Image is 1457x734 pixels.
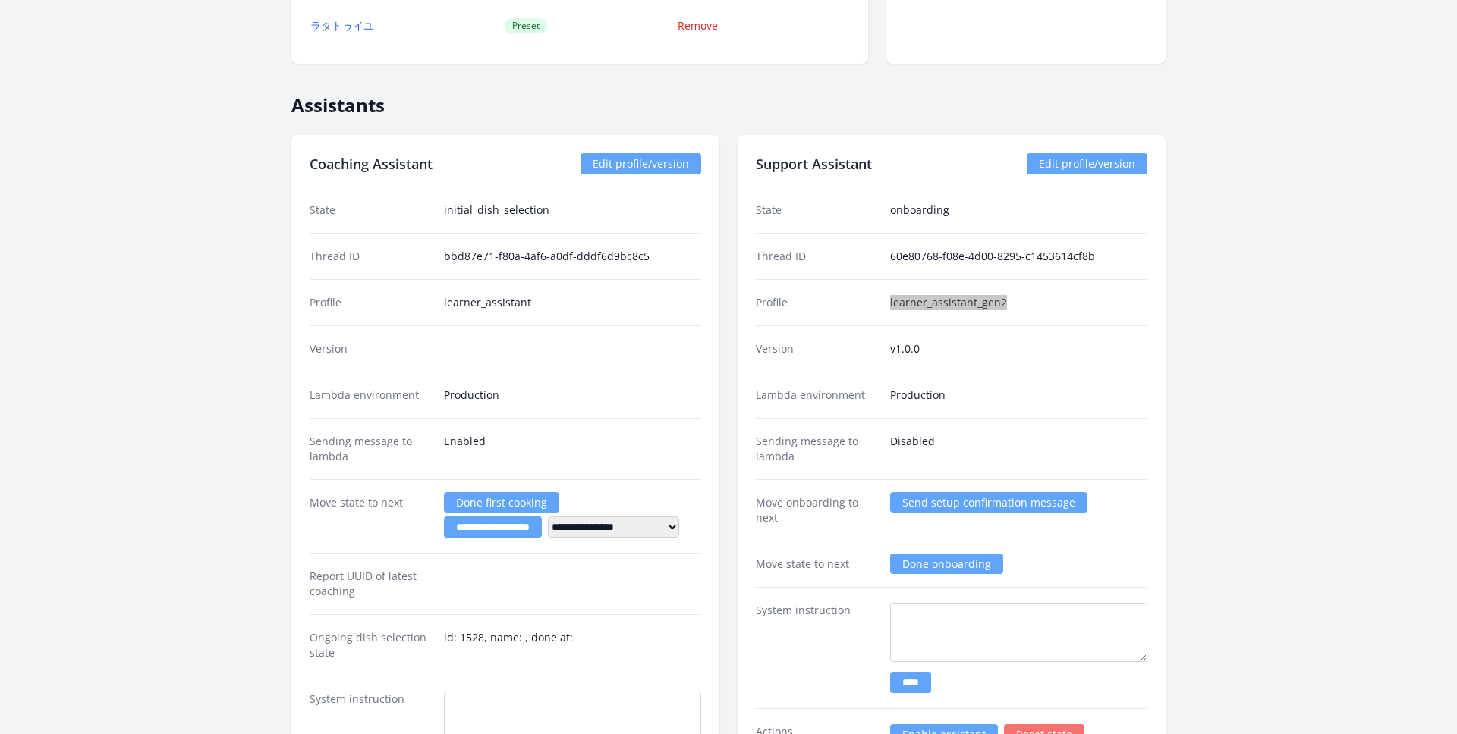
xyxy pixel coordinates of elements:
[444,434,701,464] dd: Enabled
[890,202,1147,218] dd: onboarding
[310,202,432,218] dt: State
[756,557,878,572] dt: Move state to next
[310,249,432,264] dt: Thread ID
[1027,153,1147,174] a: Edit profile/version
[756,387,878,403] dt: Lambda environment
[310,295,432,310] dt: Profile
[890,492,1087,513] a: Send setup confirmation message
[756,341,878,356] dt: Version
[890,249,1147,264] dd: 60e80768-f08e-4d00-8295-c1453614cf8b
[310,153,433,174] h2: Coaching Assistant
[678,18,718,33] a: Remove
[310,434,432,464] dt: Sending message to lambda
[890,434,1147,464] dd: Disabled
[581,153,701,174] a: Edit profile/version
[444,295,701,310] dd: learner_assistant
[890,387,1147,403] dd: Production
[890,341,1147,356] dd: v1.0.0
[756,249,878,264] dt: Thread ID
[310,495,432,538] dt: Move state to next
[444,387,701,403] dd: Production
[310,387,432,403] dt: Lambda environment
[890,554,1003,574] a: Done onboarding
[756,434,878,464] dt: Sending message to lambda
[756,603,878,693] dt: System instruction
[756,153,872,174] h2: Support Assistant
[444,630,701,660] dd: id: 1528, name: , done at:
[310,341,432,356] dt: Version
[444,492,559,513] a: Done first cooking
[505,18,547,33] span: Preset
[310,630,432,660] dt: Ongoing dish selection state
[291,82,1166,117] h2: Assistants
[310,18,374,33] a: ラタトゥイユ
[890,295,1147,310] dd: learner_assistant_gen2
[756,495,878,525] dt: Move onboarding to next
[756,202,878,218] dt: State
[756,295,878,310] dt: Profile
[444,249,701,264] dd: bbd87e71-f80a-4af6-a0df-dddf6d9bc8c5
[310,569,432,599] dt: Report UUID of latest coaching
[444,202,701,218] dd: initial_dish_selection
